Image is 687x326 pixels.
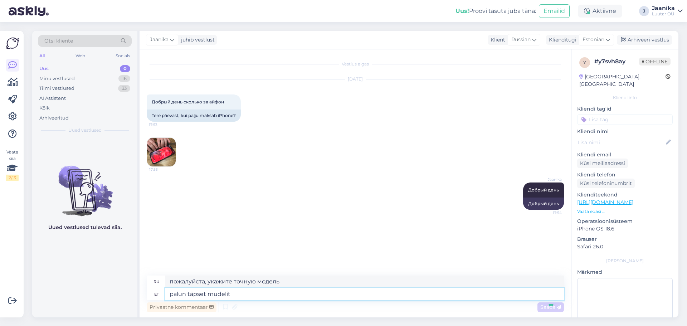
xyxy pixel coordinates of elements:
div: Tiimi vestlused [39,85,74,92]
p: Kliendi email [577,151,673,159]
div: Klient [488,36,505,44]
div: Küsi telefoninumbrit [577,179,635,188]
div: Kliendi info [577,94,673,101]
img: No chats [32,153,137,217]
span: Estonian [583,36,604,44]
b: Uus! [455,8,469,14]
img: Askly Logo [6,37,19,50]
div: Vaata siia [6,149,19,181]
input: Lisa tag [577,114,673,125]
a: [URL][DOMAIN_NAME] [577,199,633,205]
span: 17:53 [149,122,176,127]
p: Brauser [577,235,673,243]
button: Emailid [539,4,570,18]
img: Attachment [147,138,176,166]
div: Luutar OÜ [652,11,675,17]
p: Kliendi tag'id [577,105,673,113]
span: Jaanika [535,177,562,182]
div: Web [74,51,87,60]
span: Jaanika [150,36,169,44]
div: Добрый день [523,198,564,210]
div: 2 / 3 [6,175,19,181]
div: Küsi meiliaadressi [577,159,628,168]
div: Kõik [39,104,50,112]
p: Klienditeekond [577,191,673,199]
div: 0 [120,65,130,72]
span: Offline [639,58,671,65]
div: Tere päevast, kui palju maksab iPhone? [147,110,241,122]
div: 33 [118,85,130,92]
div: Arhiveeritud [39,115,69,122]
div: All [38,51,46,60]
div: J [639,6,649,16]
span: Добрый день [528,187,559,193]
p: Märkmed [577,268,673,276]
div: Jaanika [652,5,675,11]
span: 17:54 [535,210,562,215]
div: [GEOGRAPHIC_DATA], [GEOGRAPHIC_DATA] [579,73,666,88]
div: AI Assistent [39,95,66,102]
span: Otsi kliente [44,37,73,45]
div: Aktiivne [578,5,622,18]
div: Minu vestlused [39,75,75,82]
p: Safari 26.0 [577,243,673,250]
p: Operatsioonisüsteem [577,218,673,225]
div: Uus [39,65,49,72]
div: # y7svh8ay [594,57,639,66]
div: Klienditugi [546,36,576,44]
div: 16 [118,75,130,82]
input: Lisa nimi [578,138,664,146]
p: Uued vestlused tulevad siia. [48,224,122,231]
p: iPhone OS 18.6 [577,225,673,233]
span: y [583,60,586,65]
p: Kliendi telefon [577,171,673,179]
span: Russian [511,36,531,44]
div: Vestlus algas [147,61,564,67]
p: Kliendi nimi [577,128,673,135]
div: Proovi tasuta juba täna: [455,7,536,15]
div: juhib vestlust [178,36,215,44]
div: Arhiveeri vestlus [617,35,672,45]
span: Добрый день сколько за айфон [152,99,224,104]
a: JaanikaLuutar OÜ [652,5,683,17]
div: [PERSON_NAME] [577,258,673,264]
p: Vaata edasi ... [577,208,673,215]
span: Uued vestlused [68,127,102,133]
span: 17:53 [149,167,176,172]
div: [DATE] [147,76,564,82]
div: Socials [114,51,132,60]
